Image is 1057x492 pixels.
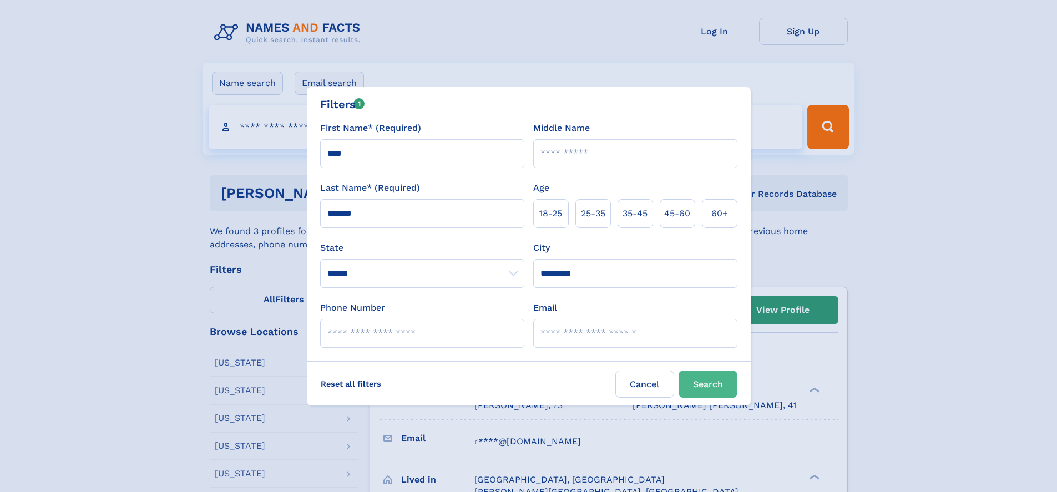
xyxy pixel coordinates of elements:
span: 25‑35 [581,207,605,220]
span: 18‑25 [539,207,562,220]
label: Last Name* (Required) [320,181,420,195]
label: City [533,241,550,255]
span: 35‑45 [623,207,648,220]
label: State [320,241,524,255]
label: Cancel [615,371,674,398]
button: Search [679,371,737,398]
span: 45‑60 [664,207,690,220]
label: Reset all filters [313,371,388,397]
label: Email [533,301,557,315]
span: 60+ [711,207,728,220]
label: Age [533,181,549,195]
label: First Name* (Required) [320,121,421,135]
label: Middle Name [533,121,590,135]
div: Filters [320,96,365,113]
label: Phone Number [320,301,385,315]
